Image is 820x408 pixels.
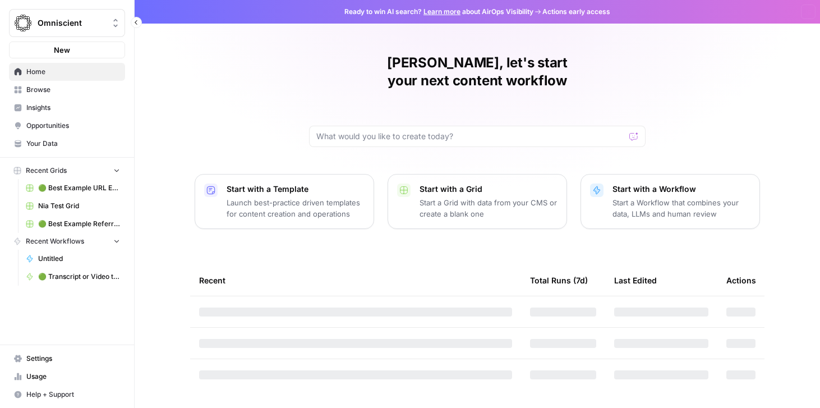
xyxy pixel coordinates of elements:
[38,219,120,229] span: 🟢 Best Example Referring Domains Finder Grid (1)
[9,42,125,58] button: New
[26,121,120,131] span: Opportunities
[388,174,567,229] button: Start with a GridStart a Grid with data from your CMS or create a blank one
[26,85,120,95] span: Browse
[38,272,120,282] span: 🟢 Transcript or Video to LinkedIn Posts
[9,233,125,250] button: Recent Workflows
[26,372,120,382] span: Usage
[9,162,125,179] button: Recent Grids
[9,99,125,117] a: Insights
[195,174,374,229] button: Start with a TemplateLaunch best-practice driven templates for content creation and operations
[199,265,512,296] div: Recent
[21,197,125,215] a: Nia Test Grid
[26,166,67,176] span: Recent Grids
[26,236,84,246] span: Recent Workflows
[26,139,120,149] span: Your Data
[26,103,120,113] span: Insights
[38,254,120,264] span: Untitled
[227,197,365,219] p: Launch best-practice driven templates for content creation and operations
[9,81,125,99] a: Browse
[54,44,70,56] span: New
[38,183,120,193] span: 🟢 Best Example URL Extractor Grid (3)
[581,174,760,229] button: Start with a WorkflowStart a Workflow that combines your data, LLMs and human review
[316,131,625,142] input: What would you like to create today?
[420,184,558,195] p: Start with a Grid
[227,184,365,195] p: Start with a Template
[423,7,460,16] a: Learn more
[26,354,120,364] span: Settings
[612,197,750,219] p: Start a Workflow that combines your data, LLMs and human review
[9,368,125,386] a: Usage
[9,135,125,153] a: Your Data
[21,268,125,286] a: 🟢 Transcript or Video to LinkedIn Posts
[344,7,533,17] span: Ready to win AI search? about AirOps Visibility
[614,265,657,296] div: Last Edited
[26,389,120,400] span: Help + Support
[530,265,588,296] div: Total Runs (7d)
[9,63,125,81] a: Home
[9,117,125,135] a: Opportunities
[420,197,558,219] p: Start a Grid with data from your CMS or create a blank one
[21,250,125,268] a: Untitled
[9,350,125,368] a: Settings
[21,179,125,197] a: 🟢 Best Example URL Extractor Grid (3)
[38,17,105,29] span: Omniscient
[13,13,33,33] img: Omniscient Logo
[26,67,120,77] span: Home
[726,265,756,296] div: Actions
[9,9,125,37] button: Workspace: Omniscient
[309,54,646,90] h1: [PERSON_NAME], let's start your next content workflow
[9,386,125,404] button: Help + Support
[21,215,125,233] a: 🟢 Best Example Referring Domains Finder Grid (1)
[38,201,120,211] span: Nia Test Grid
[542,7,610,17] span: Actions early access
[612,184,750,195] p: Start with a Workflow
